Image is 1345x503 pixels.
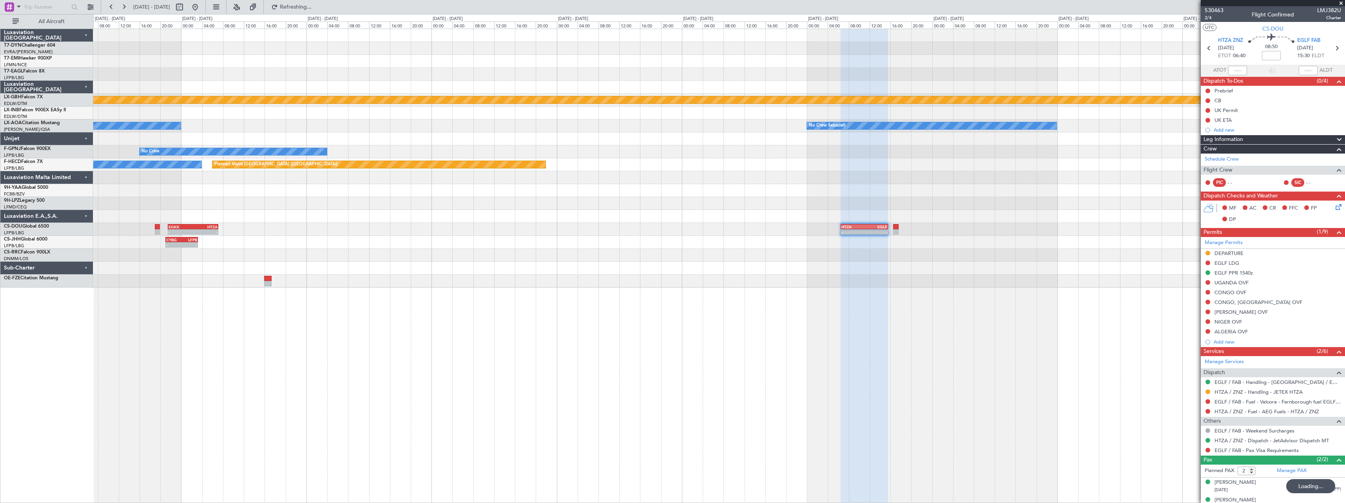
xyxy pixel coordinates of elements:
[4,198,20,203] span: 9H-LPZ
[1205,358,1244,366] a: Manage Services
[1204,135,1243,144] span: Leg Information
[703,22,723,29] div: 04:00
[119,22,140,29] div: 12:00
[4,165,24,171] a: LFPB/LBG
[723,22,744,29] div: 08:00
[1218,44,1234,52] span: [DATE]
[1291,178,1304,187] div: SIC
[640,22,661,29] div: 16:00
[1204,166,1233,175] span: Flight Crew
[4,101,27,107] a: EDLW/DTM
[1120,22,1141,29] div: 12:00
[4,243,24,249] a: LFPB/LBG
[431,22,452,29] div: 00:00
[4,56,19,61] span: T7-EMI
[1317,347,1328,355] span: (2/6)
[932,22,953,29] div: 00:00
[598,22,619,29] div: 08:00
[558,16,588,22] div: [DATE] - [DATE]
[1233,52,1245,60] span: 06:40
[578,22,598,29] div: 04:00
[193,230,218,234] div: -
[870,22,890,29] div: 12:00
[1214,260,1239,266] div: EGLF LDG
[4,62,27,68] a: LFMN/NCE
[169,230,193,234] div: -
[1213,67,1226,74] span: ATOT
[4,127,50,132] a: [PERSON_NAME]/QSA
[557,22,578,29] div: 00:00
[1162,22,1182,29] div: 20:00
[1205,239,1243,247] a: Manage Permits
[1141,22,1162,29] div: 16:00
[1317,14,1341,21] span: Charter
[1204,145,1217,154] span: Crew
[1078,22,1099,29] div: 04:00
[995,22,1015,29] div: 12:00
[1184,16,1214,22] div: [DATE] - [DATE]
[452,22,473,29] div: 04:00
[1205,467,1234,475] label: Planned PAX
[1317,455,1328,463] span: (2/2)
[4,191,25,197] a: FCBB/BZV
[166,237,182,242] div: CYBG
[786,22,807,29] div: 20:00
[4,185,22,190] span: 9H-YAA
[4,152,24,158] a: LFPB/LBG
[1205,6,1224,14] span: 530463
[1214,479,1256,487] div: [PERSON_NAME]
[1317,77,1328,85] span: (0/4)
[1015,22,1036,29] div: 16:00
[98,22,119,29] div: 08:00
[661,22,682,29] div: 20:00
[369,22,390,29] div: 12:00
[1214,270,1253,276] div: EGLF PPR 1540z
[1249,204,1256,212] span: AC
[807,22,828,29] div: 00:00
[4,159,21,164] span: F-HECD
[4,114,27,119] a: EDLW/DTM
[1213,178,1226,187] div: PIC
[4,95,43,100] a: LX-GBHFalcon 7X
[24,1,69,13] input: Trip Number
[1320,67,1332,74] span: ALDT
[4,75,24,81] a: LFPB/LBG
[828,22,848,29] div: 04:00
[1205,156,1239,163] a: Schedule Crew
[1306,179,1324,186] div: - -
[4,237,21,242] span: CS-JHH
[953,22,974,29] div: 04:00
[4,250,21,255] span: CS-RRC
[1277,467,1307,475] a: Manage PAX
[619,22,640,29] div: 12:00
[4,276,58,280] a: OE-FZECitation Mustang
[1059,16,1089,22] div: [DATE] - [DATE]
[1317,6,1341,14] span: LMJ382U
[1204,417,1221,426] span: Others
[536,22,556,29] div: 20:00
[494,22,515,29] div: 12:00
[4,159,43,164] a: F-HECDFalcon 7X
[306,22,327,29] div: 00:00
[4,256,28,262] a: DNMM/LOS
[1214,398,1341,405] a: EGLF / FAB - Fuel - Valcora - Farnborough fuel EGLF / FAB
[765,22,786,29] div: 16:00
[911,22,932,29] div: 20:00
[9,15,85,28] button: All Aircraft
[4,276,20,280] span: OE-FZE
[4,121,22,125] span: LX-AOA
[1297,52,1310,60] span: 15:30
[809,120,845,132] div: No Crew Sabadell
[1204,368,1225,377] span: Dispatch
[1204,347,1224,356] span: Services
[1214,487,1228,493] span: [DATE]
[1214,97,1221,104] div: CB
[1218,37,1243,45] span: HTZA ZNZ
[1214,127,1341,133] div: Add new
[4,250,50,255] a: CS-RRCFalcon 900LX
[1289,204,1298,212] span: FFC
[202,22,223,29] div: 04:00
[4,147,21,151] span: F-GPNJ
[286,22,306,29] div: 20:00
[1214,318,1242,325] div: NIGER OVF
